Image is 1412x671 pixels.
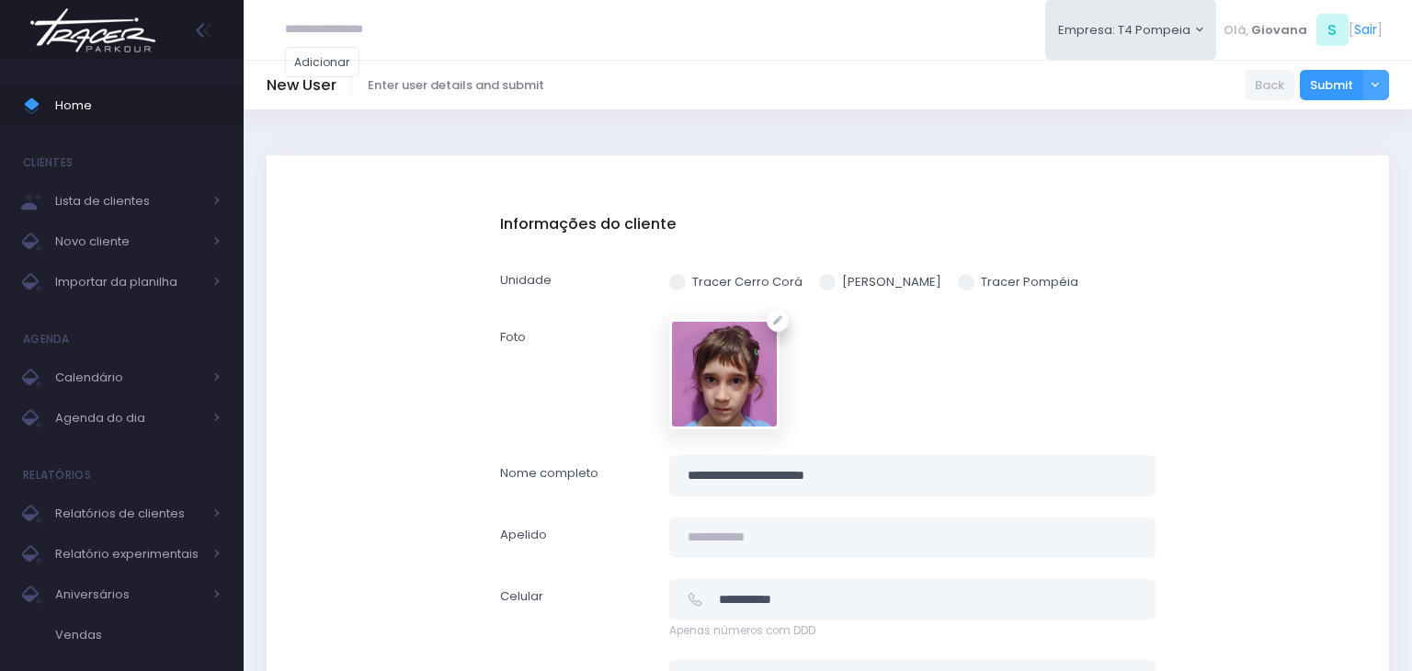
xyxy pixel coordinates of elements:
label: Tracer Pompéia [958,273,1078,291]
div: [ ] [1216,9,1389,51]
span: Calendário [55,366,202,390]
span: S [1316,14,1349,46]
span: Relatórios de clientes [55,502,202,526]
label: [PERSON_NAME] [819,273,941,291]
span: Apenas números com DDD [669,623,1156,640]
h4: Relatórios [23,457,91,494]
a: Sair [1354,20,1377,40]
span: Enter user details and submit [368,76,544,95]
span: Agenda do dia [55,406,202,430]
span: Importar da planilha [55,270,202,294]
a: Back [1245,70,1294,101]
span: Vendas [55,623,221,647]
span: Home [55,94,221,118]
a: Adicionar [285,47,360,77]
button: Submit [1300,70,1363,101]
label: Unidade [488,263,658,298]
label: Apelido [488,517,658,559]
span: Giovana [1251,21,1307,40]
span: Olá, [1224,21,1248,40]
h4: Agenda [23,321,70,358]
span: Aniversários [55,583,202,607]
span: Novo cliente [55,230,202,254]
h5: Informações do cliente [500,215,1156,233]
h4: Clientes [23,144,73,181]
label: Nome completo [488,455,658,496]
label: Tracer Cerro Corá [669,273,803,291]
label: Foto [488,319,658,435]
span: Relatório experimentais [55,542,202,566]
label: Celular [488,579,658,639]
span: Lista de clientes [55,189,202,213]
h5: New User [267,76,336,95]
